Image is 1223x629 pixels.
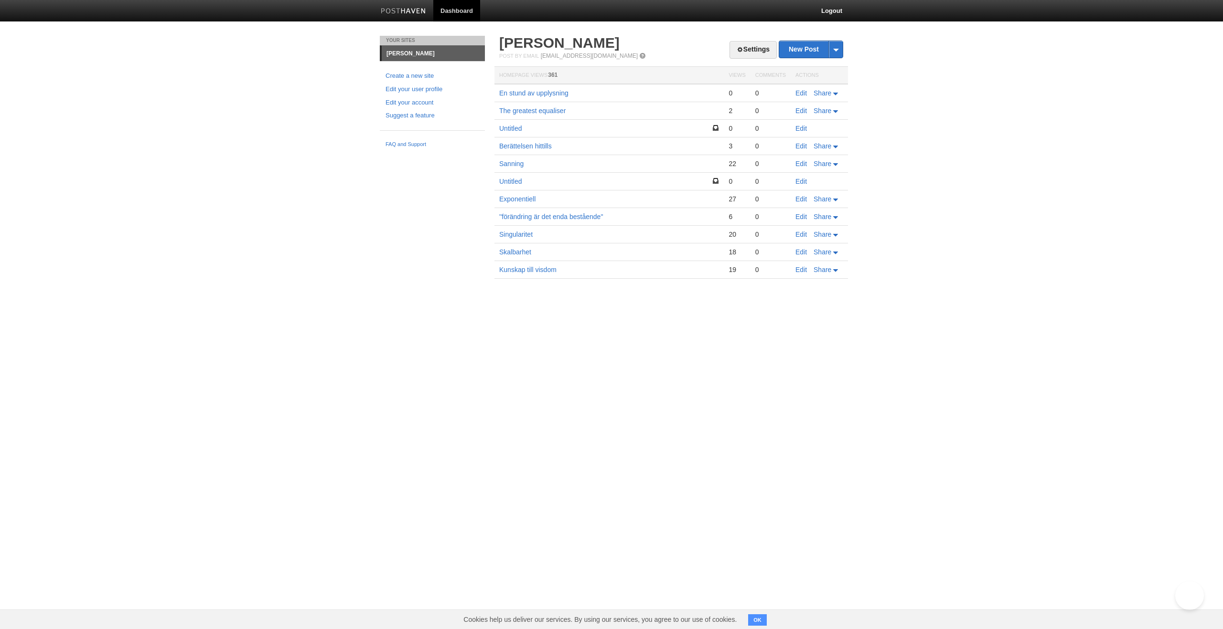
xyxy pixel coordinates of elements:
div: 0 [755,106,786,115]
div: 0 [755,89,786,97]
a: Berättelsen hittills [499,142,552,150]
span: Post by Email [499,53,539,59]
a: FAQ and Support [386,140,479,149]
a: Edit [795,160,807,168]
div: 3 [729,142,745,150]
li: Your Sites [380,36,485,45]
a: Exponentiell [499,195,536,203]
th: Homepage Views [494,67,724,84]
iframe: Help Scout Beacon - Open [1175,581,1204,610]
a: [PERSON_NAME] [382,46,485,61]
div: 18 [729,248,745,256]
div: 0 [755,230,786,239]
span: Share [814,160,831,168]
a: Skalbarhet [499,248,531,256]
a: Edit [795,178,807,185]
a: Edit [795,142,807,150]
a: Untitled [499,125,522,132]
a: Edit your account [386,98,479,108]
div: 0 [729,124,745,133]
a: Singularitet [499,231,533,238]
a: Untitled [499,178,522,185]
span: 361 [548,72,558,78]
div: 6 [729,212,745,221]
span: Share [814,195,831,203]
a: Edit [795,248,807,256]
a: ''förändring är det enda bestående'' [499,213,603,220]
span: Share [814,266,831,273]
div: 0 [755,177,786,186]
span: Share [814,89,831,97]
a: Edit [795,125,807,132]
span: Share [814,248,831,256]
a: Create a new site [386,71,479,81]
a: [EMAIL_ADDRESS][DOMAIN_NAME] [541,52,638,59]
div: 20 [729,230,745,239]
a: Kunskap till visdom [499,266,557,273]
div: 0 [729,89,745,97]
th: Comments [751,67,791,84]
a: New Post [779,41,843,58]
a: Edit [795,195,807,203]
div: 0 [755,265,786,274]
div: 0 [755,159,786,168]
a: Edit [795,266,807,273]
div: 0 [755,195,786,203]
span: Share [814,107,831,115]
div: 0 [755,212,786,221]
div: 27 [729,195,745,203]
a: Edit [795,213,807,220]
a: The greatest equaliser [499,107,566,115]
a: Edit your user profile [386,84,479,94]
a: [PERSON_NAME] [499,35,620,51]
div: 2 [729,106,745,115]
img: Posthaven-bar [381,8,426,15]
a: Settings [730,41,777,59]
button: OK [748,614,767,626]
a: En stund av upplysning [499,89,569,97]
div: 19 [729,265,745,274]
span: Share [814,213,831,220]
span: Share [814,231,831,238]
a: Edit [795,89,807,97]
a: Edit [795,107,807,115]
div: 0 [729,177,745,186]
div: 0 [755,124,786,133]
th: Actions [791,67,848,84]
a: Edit [795,231,807,238]
div: 0 [755,248,786,256]
div: 0 [755,142,786,150]
span: Cookies help us deliver our services. By using our services, you agree to our use of cookies. [454,610,746,629]
th: Views [724,67,750,84]
div: 22 [729,159,745,168]
span: Share [814,142,831,150]
a: Suggest a feature [386,111,479,121]
a: Sanning [499,160,524,168]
